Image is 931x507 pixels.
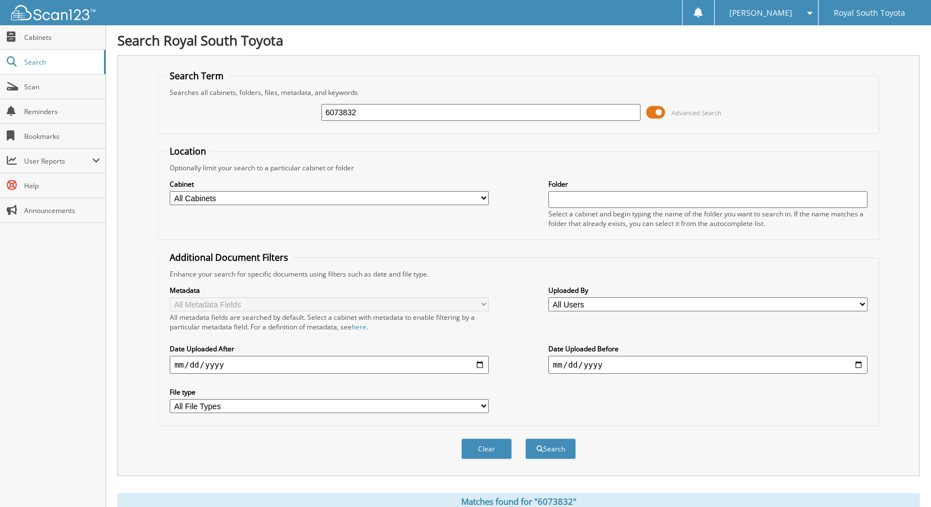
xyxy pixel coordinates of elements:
div: All metadata fields are searched by default. Select a cabinet with metadata to enable filtering b... [170,313,489,332]
div: Searches all cabinets, folders, files, metadata, and keywords [164,88,873,97]
span: Announcements [24,206,100,215]
input: start [170,356,489,374]
div: Optionally limit your search to a particular cabinet or folder [164,163,873,173]
span: Bookmarks [24,132,100,141]
div: Select a cabinet and begin typing the name of the folder you want to search in. If the name match... [548,209,868,228]
label: Cabinet [170,179,489,189]
button: Search [525,438,576,459]
span: User Reports [24,156,92,166]
span: Cabinets [24,33,100,42]
input: end [548,356,868,374]
div: Enhance your search for specific documents using filters such as date and file type. [164,269,873,279]
iframe: Chat Widget [875,453,931,507]
span: Scan [24,82,100,92]
label: Date Uploaded After [170,344,489,354]
span: Help [24,181,100,191]
a: here [352,322,366,332]
label: Folder [548,179,868,189]
span: [PERSON_NAME] [729,10,792,16]
span: Royal South Toyota [834,10,905,16]
button: Clear [461,438,512,459]
legend: Additional Document Filters [164,251,294,264]
span: Reminders [24,107,100,116]
legend: Search Term [164,70,229,82]
label: Uploaded By [548,286,868,295]
img: scan123-logo-white.svg [11,5,96,20]
h1: Search Royal South Toyota [117,31,920,49]
span: Search [24,57,98,67]
span: Advanced Search [671,108,721,117]
label: File type [170,387,489,397]
label: Date Uploaded Before [548,344,868,354]
label: Metadata [170,286,489,295]
legend: Location [164,145,212,157]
